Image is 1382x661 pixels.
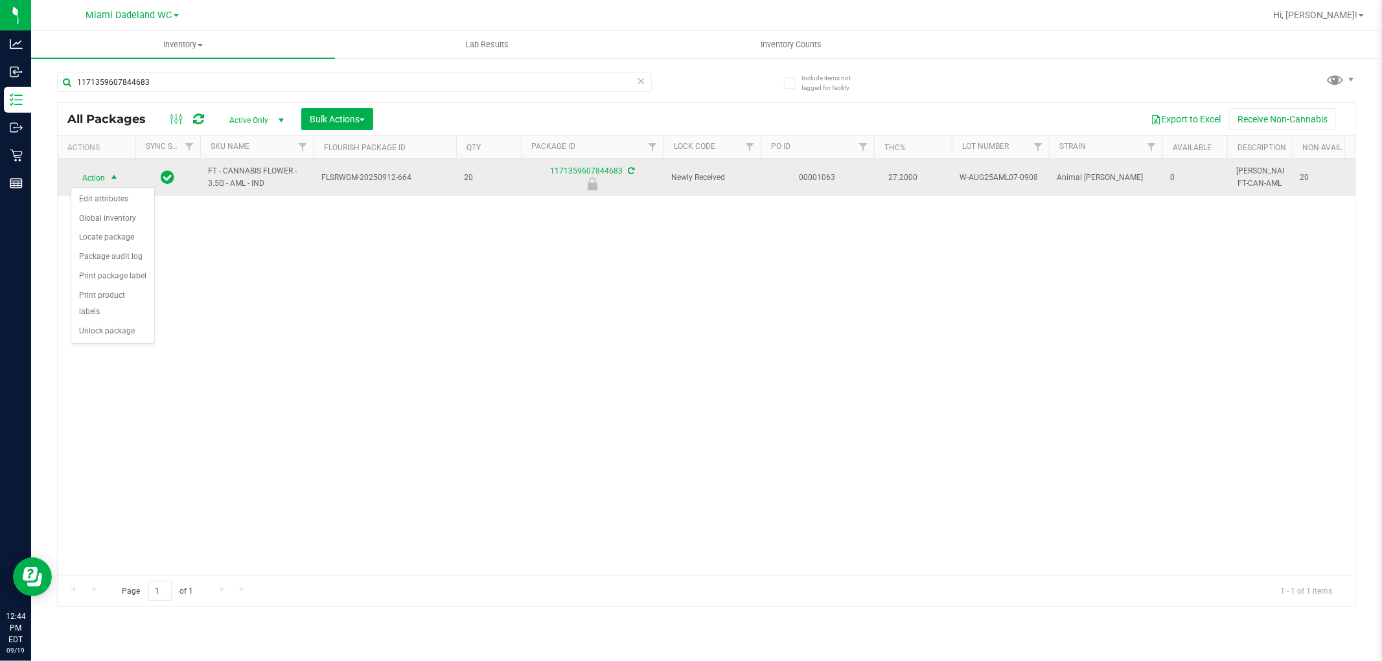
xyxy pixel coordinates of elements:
[464,172,513,184] span: 20
[800,173,836,182] a: 00001063
[884,143,906,152] a: THC%
[71,190,154,209] li: Edit attributes
[674,142,715,151] a: Lock Code
[6,645,25,655] p: 09/19
[637,73,646,89] span: Clear
[71,286,154,322] li: Print product labels
[10,149,23,162] inline-svg: Retail
[301,108,373,130] button: Bulk Actions
[324,143,406,152] a: Flourish Package ID
[1270,581,1342,600] span: 1 - 1 of 1 items
[10,121,23,134] inline-svg: Outbound
[1141,136,1162,158] a: Filter
[519,177,665,190] div: Newly Received
[550,166,623,175] a: 1171359607844683
[1028,136,1049,158] a: Filter
[211,142,249,151] a: SKU Name
[1273,10,1357,20] span: Hi, [PERSON_NAME]!
[71,267,154,286] li: Print package label
[10,93,23,106] inline-svg: Inventory
[71,209,154,229] li: Global inventory
[771,142,790,151] a: PO ID
[71,169,106,187] span: Action
[71,228,154,247] li: Locate package
[31,31,335,58] a: Inventory
[13,557,52,596] iframe: Resource center
[71,322,154,341] li: Unlock package
[801,73,866,93] span: Include items not tagged for facility
[1238,143,1286,152] a: Description
[1235,164,1284,191] div: [PERSON_NAME]-FT-CAN-AML
[31,39,335,50] span: Inventory
[292,136,314,158] a: Filter
[67,112,159,126] span: All Packages
[71,247,154,267] li: Package audit log
[148,581,172,601] input: 1
[161,168,175,186] span: In Sync
[466,143,481,152] a: Qty
[310,114,365,124] span: Bulk Actions
[531,142,575,151] a: Package ID
[1170,172,1219,184] span: 0
[10,177,23,190] inline-svg: Reports
[960,172,1041,184] span: W-AUG25AML07-0908
[57,73,652,92] input: Search Package ID, Item Name, SKU, Lot or Part Number...
[208,165,306,190] span: FT - CANNABIS FLOWER - 3.5G - AML - IND
[1057,172,1155,184] span: Animal [PERSON_NAME]
[10,38,23,50] inline-svg: Analytics
[1173,143,1212,152] a: Available
[146,142,196,151] a: Sync Status
[639,31,943,58] a: Inventory Counts
[179,136,200,158] a: Filter
[1300,172,1349,184] span: 20
[448,39,526,50] span: Lab Results
[1229,108,1336,130] button: Receive Non-Cannabis
[106,169,122,187] span: select
[882,168,924,187] span: 27.2000
[626,166,634,175] span: Sync from Compliance System
[10,65,23,78] inline-svg: Inbound
[111,581,204,601] span: Page of 1
[642,136,663,158] a: Filter
[321,172,448,184] span: FLSRWGM-20250912-664
[962,142,1009,151] a: Lot Number
[671,172,753,184] span: Newly Received
[1059,142,1086,151] a: Strain
[739,136,761,158] a: Filter
[1142,108,1229,130] button: Export to Excel
[743,39,839,50] span: Inventory Counts
[335,31,639,58] a: Lab Results
[853,136,874,158] a: Filter
[1302,143,1360,152] a: Non-Available
[67,143,130,152] div: Actions
[6,611,25,645] p: 12:44 PM EDT
[86,10,172,21] span: Miami Dadeland WC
